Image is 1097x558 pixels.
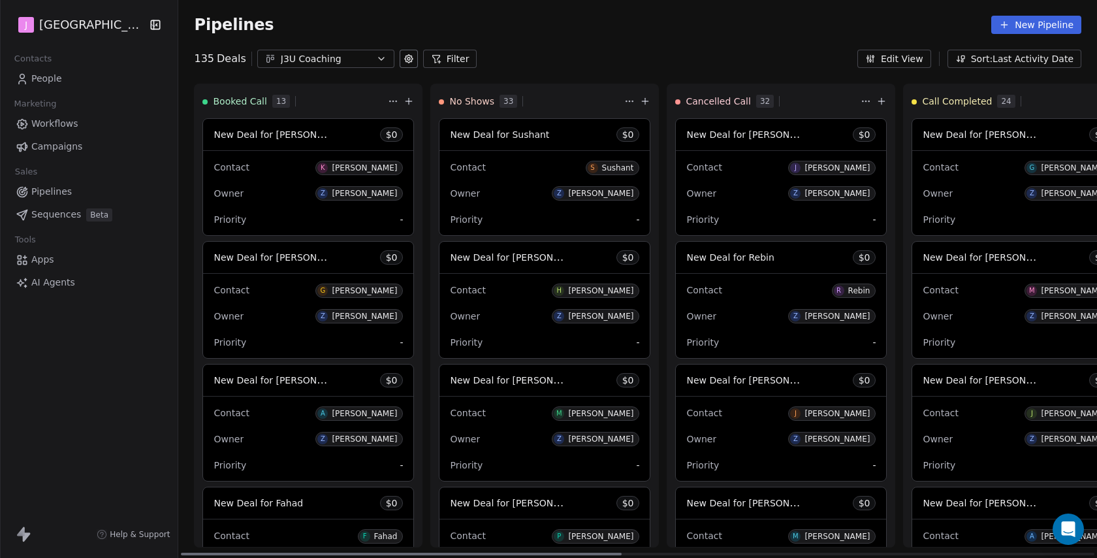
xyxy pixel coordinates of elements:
[31,208,81,222] span: Sequences
[923,251,1060,263] span: New Deal for [PERSON_NAME]
[872,459,876,472] span: -
[194,16,274,34] span: Pipelines
[557,286,562,296] div: H
[8,94,62,114] span: Marketing
[636,336,639,349] span: -
[686,162,722,172] span: Contact
[10,272,167,293] a: AI Agents
[110,529,170,540] span: Help & Support
[859,374,870,387] span: $ 0
[622,128,634,141] span: $ 0
[1029,286,1035,296] div: M
[804,189,870,198] div: [PERSON_NAME]
[450,188,480,199] span: Owner
[636,459,639,472] span: -
[991,16,1081,34] button: New Pipeline
[202,84,385,118] div: Booked Call13
[450,285,485,295] span: Contact
[214,128,351,140] span: New Deal for [PERSON_NAME]
[321,286,326,296] div: G
[450,311,480,321] span: Owner
[857,50,931,68] button: Edit View
[686,337,719,348] span: Priority
[557,188,562,199] div: Z
[568,312,633,321] div: [PERSON_NAME]
[923,214,955,225] span: Priority
[363,531,367,542] div: F
[386,497,398,510] span: $ 0
[202,241,414,359] div: New Deal for [PERSON_NAME]$0ContactG[PERSON_NAME]OwnerZ[PERSON_NAME]Priority-
[10,181,167,203] a: Pipelines
[923,285,958,295] span: Contact
[386,374,398,387] span: $ 0
[9,230,41,250] span: Tools
[321,163,325,173] div: K
[386,251,398,264] span: $ 0
[8,49,57,69] span: Contacts
[622,374,634,387] span: $ 0
[217,51,246,67] span: Deals
[793,188,798,199] div: Z
[1030,531,1034,542] div: A
[622,251,634,264] span: $ 0
[686,285,722,295] span: Contact
[756,95,774,108] span: 32
[450,434,480,444] span: Owner
[202,118,414,236] div: New Deal for [PERSON_NAME]$0ContactK[PERSON_NAME]OwnerZ[PERSON_NAME]Priority-
[450,214,483,225] span: Priority
[997,95,1015,108] span: 24
[568,435,633,444] div: [PERSON_NAME]
[214,531,249,541] span: Contact
[31,140,82,154] span: Campaigns
[321,188,325,199] div: Z
[1031,408,1033,419] div: J
[374,532,398,541] div: Fahad
[450,531,485,541] span: Contact
[872,336,876,349] span: -
[214,162,249,172] span: Contact
[194,51,246,67] div: 135
[590,163,594,173] div: S
[400,459,403,472] span: -
[912,84,1094,118] div: Call Completed24
[16,14,141,36] button: J[GEOGRAPHIC_DATA]
[10,68,167,90] a: People
[1030,311,1034,321] div: Z
[332,189,397,198] div: [PERSON_NAME]
[686,460,719,470] span: Priority
[450,460,483,470] span: Priority
[213,95,266,108] span: Booked Call
[86,208,112,222] span: Beta
[450,374,588,386] span: New Deal for [PERSON_NAME]
[400,336,403,349] span: -
[602,163,634,172] div: Sushant
[923,188,953,199] span: Owner
[1053,514,1084,545] div: Open Intercom Messenger
[1030,163,1035,173] div: G
[97,529,170,540] a: Help & Support
[686,434,716,444] span: Owner
[923,311,953,321] span: Owner
[202,364,414,482] div: New Deal for [PERSON_NAME]$0ContactA[PERSON_NAME]OwnerZ[PERSON_NAME]Priority-
[332,312,397,321] div: [PERSON_NAME]
[332,286,397,295] div: [PERSON_NAME]
[686,311,716,321] span: Owner
[557,311,562,321] div: Z
[686,408,722,418] span: Contact
[686,188,716,199] span: Owner
[321,434,325,444] div: Z
[214,460,246,470] span: Priority
[804,163,870,172] div: [PERSON_NAME]
[450,251,588,263] span: New Deal for [PERSON_NAME]
[439,364,650,482] div: New Deal for [PERSON_NAME]$0ContactM[PERSON_NAME]OwnerZ[PERSON_NAME]Priority-
[923,162,958,172] span: Contact
[10,204,167,225] a: SequencesBeta
[450,129,549,140] span: New Deal for Sushant
[332,409,397,418] div: [PERSON_NAME]
[675,364,887,482] div: New Deal for [PERSON_NAME]$0ContactJ[PERSON_NAME]OwnerZ[PERSON_NAME]Priority-
[557,434,562,444] div: Z
[923,337,955,348] span: Priority
[923,128,1060,140] span: New Deal for [PERSON_NAME]
[922,95,992,108] span: Call Completed
[622,497,634,510] span: $ 0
